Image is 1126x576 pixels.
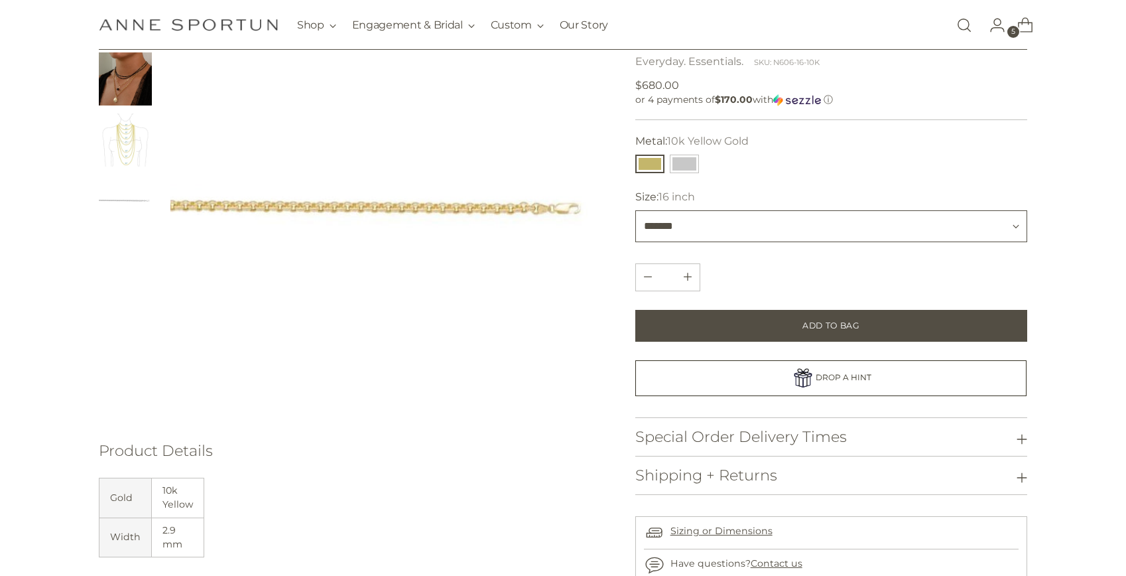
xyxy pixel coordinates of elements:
button: Change image to image 3 [99,113,152,167]
a: DROP A HINT [635,360,1027,396]
button: Engagement & Bridal [352,11,475,40]
h3: Special Order Delivery Times [635,429,847,445]
button: Special Order Delivery Times [635,418,1027,456]
h1: 2.9mm Hollow Rolo Link Chain | 10k [635,2,1027,51]
h3: Shipping + Returns [635,467,777,484]
input: Product quantity [652,264,684,291]
span: 5 [1007,26,1019,38]
span: DROP A HINT [816,372,871,382]
button: 10k White Gold [670,155,699,173]
button: 10k Yellow Gold [635,155,664,173]
button: Shop [297,11,336,40]
a: Contact us [751,557,802,569]
td: 10k Yellow [152,478,204,518]
div: or 4 payments of with [635,94,1027,106]
a: Anne Sportun Fine Jewellery [99,19,278,31]
a: Open search modal [951,12,977,38]
button: Shipping + Returns [635,457,1027,494]
span: 10k Yellow Gold [667,135,749,147]
a: Sizing or Dimensions [670,525,773,537]
a: Go to the account page [979,12,1005,38]
h3: Product Details [99,443,598,459]
span: $680.00 [635,78,679,94]
div: or 4 payments of$170.00withSezzle Click to learn more about Sezzle [635,94,1027,106]
span: Add to Bag [802,320,859,332]
td: 2.9 mm [152,518,204,557]
span: 16 inch [658,190,695,203]
button: Add product quantity [636,264,660,291]
span: $170.00 [715,94,753,106]
button: Change image to image 2 [99,52,152,106]
th: Gold [99,478,152,518]
div: SKU: N606-16-10K [754,57,820,68]
button: Change image to image 4 [99,175,152,228]
th: Width [99,518,152,557]
button: Subtract product quantity [676,264,700,291]
p: Have questions? [670,557,802,571]
label: Metal: [635,133,749,149]
a: Our Story [560,11,608,40]
label: Size: [635,189,695,205]
img: Sezzle [773,94,821,106]
button: Add to Bag [635,310,1027,342]
button: Custom [491,11,544,40]
a: Open cart modal [1007,12,1033,38]
a: Everyday. Essentials. [635,55,743,68]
